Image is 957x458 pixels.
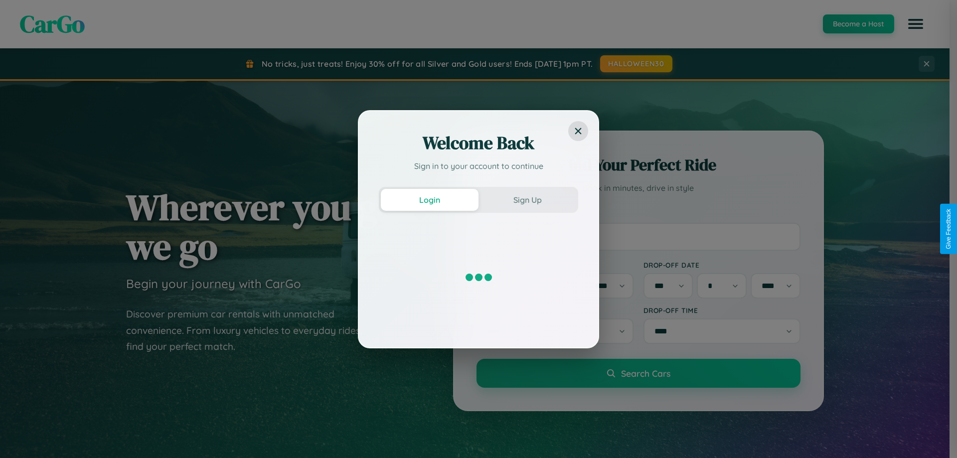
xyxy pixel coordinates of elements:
h2: Welcome Back [379,131,578,155]
p: Sign in to your account to continue [379,160,578,172]
iframe: Intercom live chat [10,424,34,448]
div: Give Feedback [945,209,952,249]
button: Login [381,189,478,211]
button: Sign Up [478,189,576,211]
